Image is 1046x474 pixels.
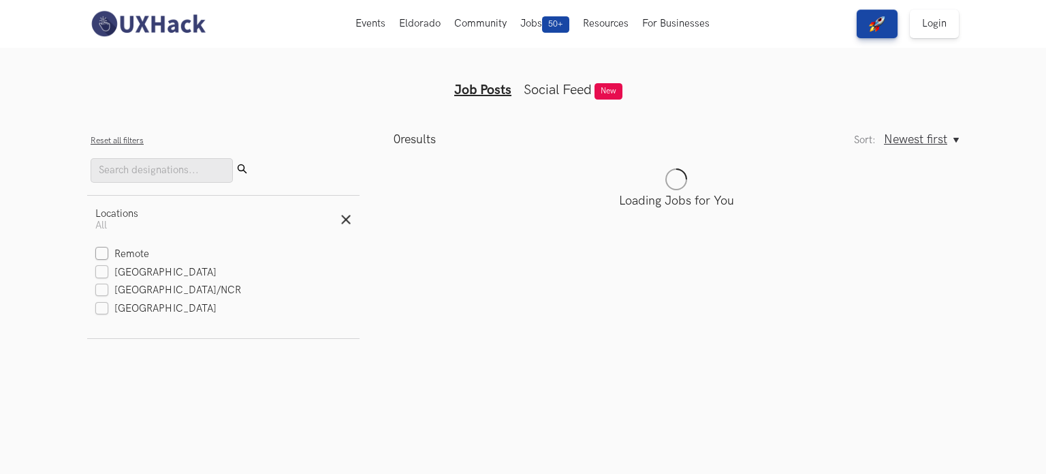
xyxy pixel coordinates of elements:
p: results [394,132,436,147]
a: Job Posts [454,82,511,98]
span: Newest first [884,132,947,147]
span: 0 [394,132,400,147]
div: LocationsAll [87,243,360,338]
div: Locations [95,208,138,220]
img: UXHack-logo.png [87,10,208,38]
button: Reset all filters [91,136,144,146]
span: New [595,83,622,100]
button: LocationsAll [87,196,360,243]
label: [GEOGRAPHIC_DATA] [95,266,217,280]
p: Loading Jobs for You [394,194,959,208]
label: Sort: [854,134,876,146]
button: Newest first, Sort: [884,132,959,147]
label: Remote [95,248,149,262]
span: All [95,220,107,231]
ul: Tabs Interface [261,60,784,98]
label: [GEOGRAPHIC_DATA] [95,302,217,316]
a: Social Feed [524,82,592,98]
input: Search [91,158,233,183]
a: Login [910,10,959,38]
span: 50+ [542,16,569,33]
label: [GEOGRAPHIC_DATA]/NCR [95,284,241,298]
img: rocket [869,16,885,32]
